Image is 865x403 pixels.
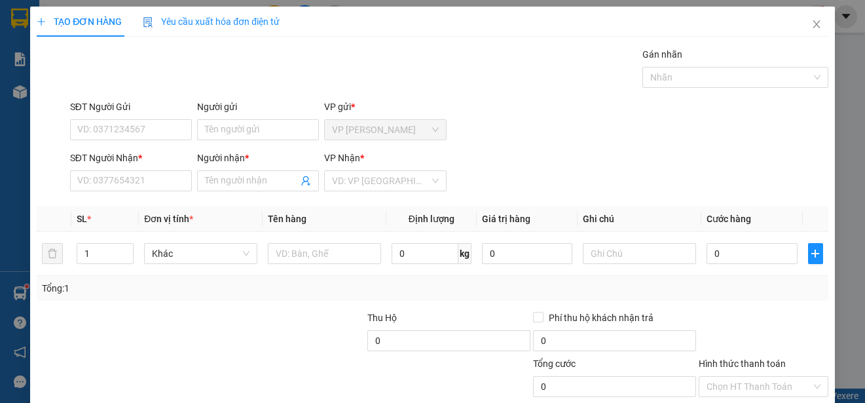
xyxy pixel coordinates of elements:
[144,214,193,224] span: Đơn vị tính
[332,120,438,140] span: VP Cao Tốc
[42,243,63,264] button: delete
[707,214,751,224] span: Cước hàng
[268,243,381,264] input: VD: Bàn, Ghế
[699,358,786,369] label: Hình thức thanh toán
[324,153,360,163] span: VP Nhận
[77,214,87,224] span: SL
[482,243,573,264] input: 0
[197,151,319,165] div: Người nhận
[152,244,249,263] span: Khác
[367,313,397,323] span: Thu Hộ
[143,16,280,27] span: Yêu cầu xuất hóa đơn điện tử
[37,17,46,26] span: plus
[301,176,311,186] span: user-add
[42,281,335,296] div: Tổng: 1
[533,358,576,369] span: Tổng cước
[811,19,822,29] span: close
[583,243,696,264] input: Ghi Chú
[543,311,659,325] span: Phí thu hộ khách nhận trả
[808,243,823,264] button: plus
[578,206,701,232] th: Ghi chú
[809,248,822,259] span: plus
[642,49,682,60] label: Gán nhãn
[268,214,306,224] span: Tên hàng
[798,7,835,43] button: Close
[37,16,122,27] span: TẠO ĐƠN HÀNG
[324,100,446,114] div: VP gửi
[458,243,471,264] span: kg
[409,214,454,224] span: Định lượng
[197,100,319,114] div: Người gửi
[70,100,192,114] div: SĐT Người Gửi
[70,151,192,165] div: SĐT Người Nhận
[482,214,530,224] span: Giá trị hàng
[143,17,153,28] img: icon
